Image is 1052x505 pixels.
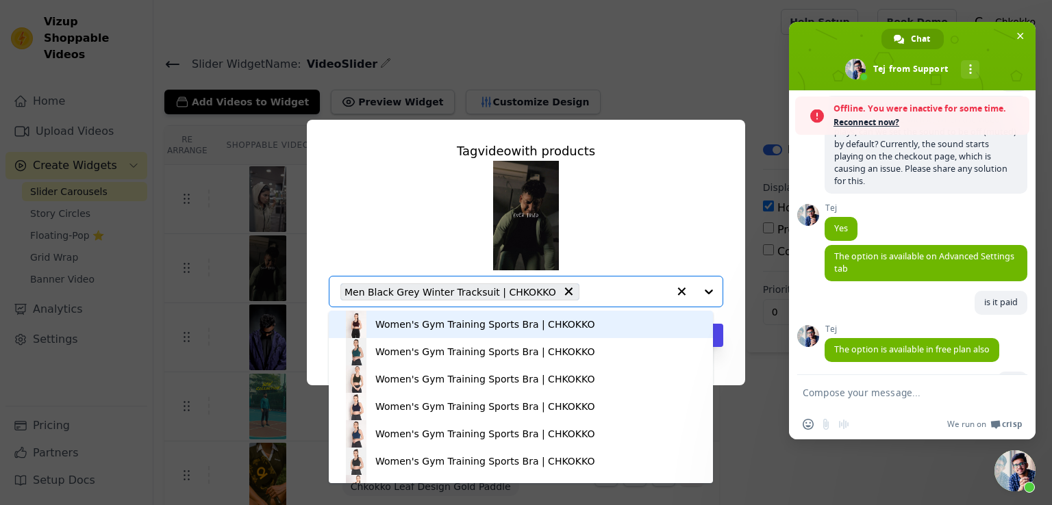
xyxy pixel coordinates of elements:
span: is it paid [984,296,1018,308]
img: product thumbnail [342,475,370,502]
div: Tag video with products [329,142,723,161]
img: product thumbnail [342,448,370,475]
div: Women's Gym Training Sports Bra | CHKOKKO [375,318,594,331]
img: product thumbnail [342,393,370,420]
span: Men Black Grey Winter Tracksuit | CHKOKKO [345,284,556,300]
span: The option is available in free plan also [834,344,990,355]
span: The option is available on Advanced Settings tab [834,250,1014,274]
span: Tej [825,203,857,213]
textarea: Compose your message... [803,387,992,399]
div: Chat [881,29,944,49]
div: More channels [961,60,979,79]
div: Women's Gym Training Sports Bra | CHKOKKO [375,482,594,495]
span: Crisp [1002,419,1022,430]
div: Close chat [994,450,1036,491]
span: Chat [911,29,930,49]
img: product thumbnail [342,338,370,365]
img: vizup-images-b560.jpg [493,161,559,270]
img: product thumbnail [342,420,370,448]
div: Women's Gym Training Sports Bra | CHKOKKO [375,372,594,386]
span: Yes [834,222,848,234]
span: I have tried this plugin for my website, but there is one issue with it. When the video plays, ca... [834,101,1016,187]
span: Close chat [1013,29,1027,43]
img: product thumbnail [342,311,370,338]
img: product thumbnail [342,365,370,393]
span: We run on [947,419,986,430]
div: Women's Gym Training Sports Bra | CHKOKKO [375,454,594,468]
span: Offline. You were inactive for some time. [834,102,1023,116]
span: Tej [825,324,999,334]
span: Reconnect now? [834,116,1023,129]
span: Insert an emoji [803,419,814,430]
div: Women's Gym Training Sports Bra | CHKOKKO [375,427,594,441]
div: Women's Gym Training Sports Bra | CHKOKKO [375,345,594,359]
div: Women's Gym Training Sports Bra | CHKOKKO [375,400,594,413]
a: We run onCrisp [947,419,1022,430]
